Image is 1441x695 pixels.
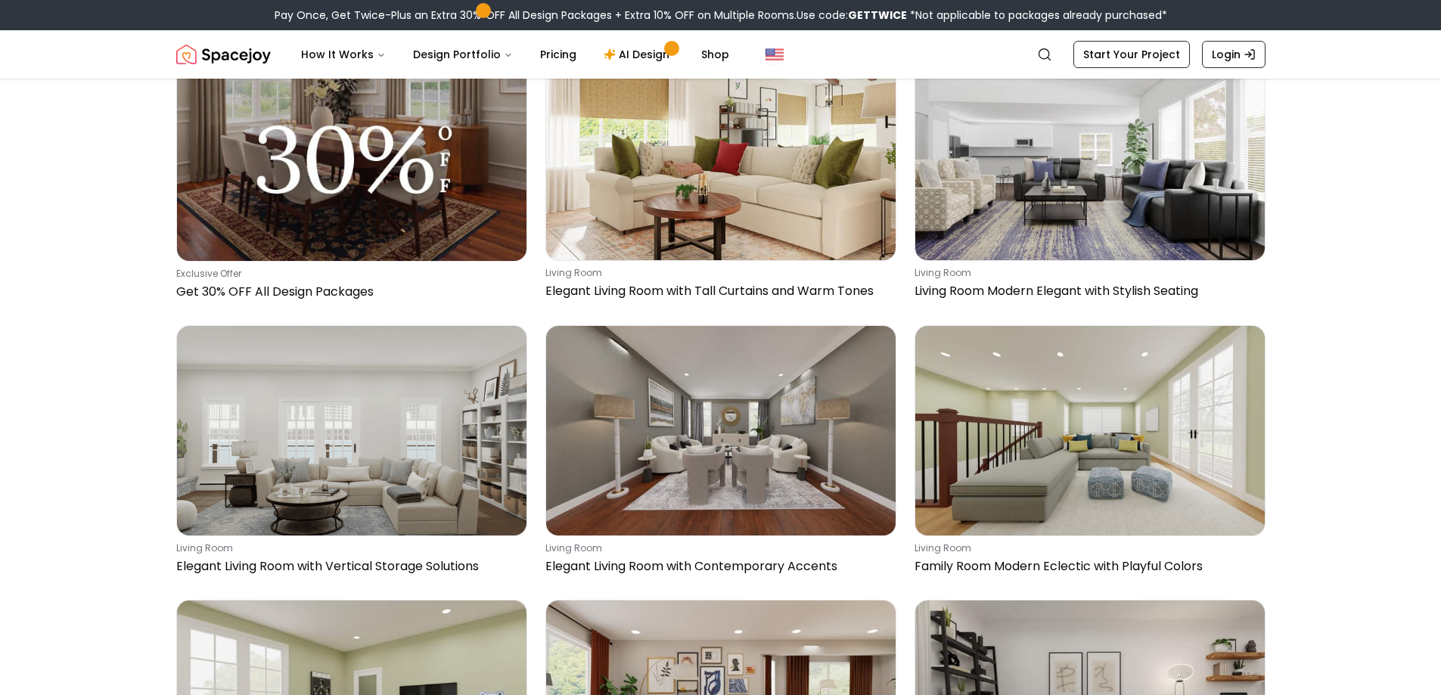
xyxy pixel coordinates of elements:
img: Family Room Modern Eclectic with Playful Colors [915,326,1265,535]
img: Living Room Modern Elegant with Stylish Seating [915,50,1265,259]
p: Exclusive Offer [176,268,521,280]
a: Elegant Living Room with Vertical Storage Solutionsliving roomElegant Living Room with Vertical S... [176,325,527,582]
a: Elegant Living Room with Tall Curtains and Warm Tonesliving roomElegant Living Room with Tall Cur... [545,49,896,306]
button: Design Portfolio [401,39,525,70]
p: Elegant Living Room with Vertical Storage Solutions [176,557,521,576]
span: *Not applicable to packages already purchased* [907,8,1167,23]
a: Living Room Modern Elegant with Stylish Seatingliving roomLiving Room Modern Elegant with Stylish... [915,49,1266,306]
nav: Global [176,30,1266,79]
img: United States [766,45,784,64]
p: Family Room Modern Eclectic with Playful Colors [915,557,1259,576]
a: Elegant Living Room with Contemporary Accentsliving roomElegant Living Room with Contemporary Acc... [545,325,896,582]
button: How It Works [289,39,398,70]
p: Living Room Modern Elegant with Stylish Seating [915,282,1259,300]
p: living room [915,542,1259,554]
a: Family Room Modern Eclectic with Playful Colorsliving roomFamily Room Modern Eclectic with Playfu... [915,325,1266,582]
p: Elegant Living Room with Contemporary Accents [545,557,890,576]
a: Pricing [528,39,589,70]
a: AI Design [592,39,686,70]
p: Elegant Living Room with Tall Curtains and Warm Tones [545,282,890,300]
a: Login [1202,41,1266,68]
img: Elegant Living Room with Vertical Storage Solutions [177,326,526,535]
p: living room [176,542,521,554]
img: Elegant Living Room with Tall Curtains and Warm Tones [546,50,896,259]
a: Get 30% OFF All Design PackagesExclusive OfferGet 30% OFF All Design Packages [176,49,527,306]
a: Start Your Project [1073,41,1190,68]
img: Elegant Living Room with Contemporary Accents [546,326,896,535]
img: Spacejoy Logo [176,39,271,70]
p: living room [915,267,1259,279]
span: Use code: [797,8,907,23]
p: living room [545,542,890,554]
div: Pay Once, Get Twice-Plus an Extra 30% OFF All Design Packages + Extra 10% OFF on Multiple Rooms. [275,8,1167,23]
img: Get 30% OFF All Design Packages [177,50,526,260]
nav: Main [289,39,741,70]
p: living room [545,267,890,279]
b: GETTWICE [848,8,907,23]
p: Get 30% OFF All Design Packages [176,283,521,301]
a: Shop [689,39,741,70]
a: Spacejoy [176,39,271,70]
